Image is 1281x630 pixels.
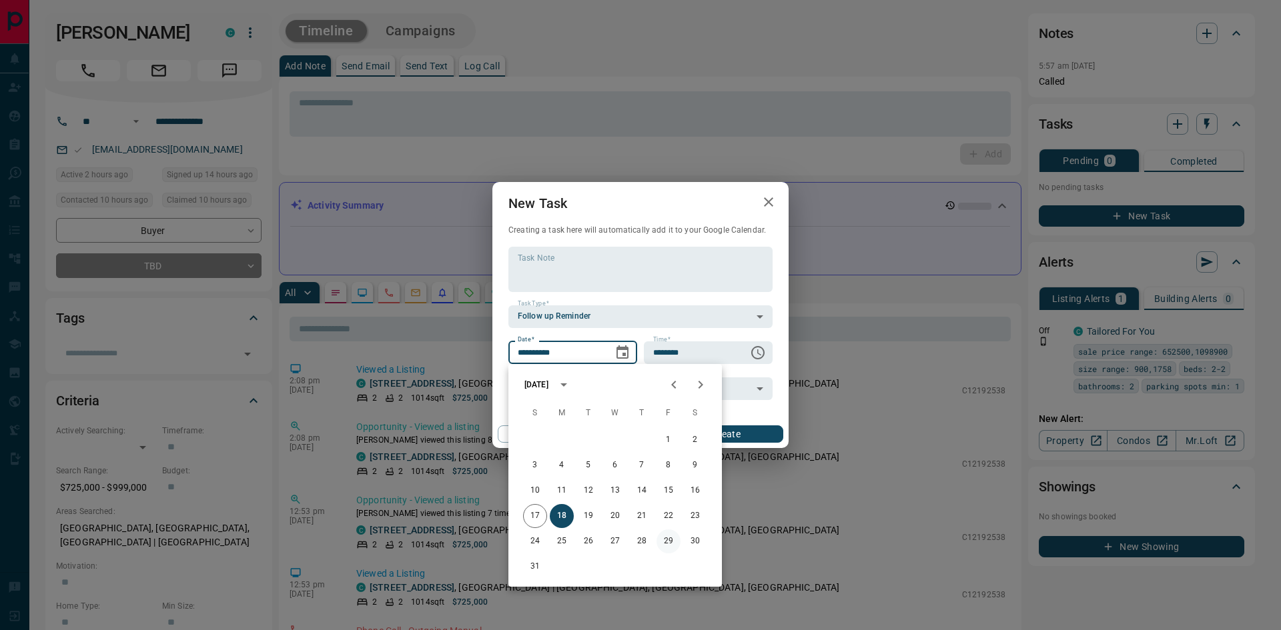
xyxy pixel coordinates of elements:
div: [DATE] [524,379,548,391]
button: 15 [657,479,681,503]
button: 17 [523,504,547,528]
button: 3 [523,453,547,477]
button: 21 [630,504,654,528]
button: 7 [630,453,654,477]
button: 4 [550,453,574,477]
span: Sunday [523,400,547,427]
label: Task Type [518,299,549,308]
button: 20 [603,504,627,528]
button: Previous month [661,371,687,398]
button: 13 [603,479,627,503]
button: 29 [657,529,681,553]
span: Wednesday [603,400,627,427]
button: 5 [576,453,600,477]
span: Monday [550,400,574,427]
button: Cancel [498,425,612,443]
button: calendar view is open, switch to year view [552,373,575,396]
button: 16 [683,479,707,503]
button: 27 [603,529,627,553]
button: 2 [683,428,707,452]
h2: New Task [492,182,583,225]
label: Time [653,335,671,344]
button: Next month [687,371,714,398]
span: Tuesday [576,400,600,427]
button: Choose date, selected date is Aug 18, 2025 [609,339,636,366]
button: 31 [523,555,547,579]
button: 18 [550,504,574,528]
label: Date [518,335,534,344]
button: 23 [683,504,707,528]
button: 22 [657,504,681,528]
button: 28 [630,529,654,553]
button: 10 [523,479,547,503]
button: 19 [576,504,600,528]
div: Follow up Reminder [508,305,773,328]
button: 30 [683,529,707,553]
button: 8 [657,453,681,477]
button: 14 [630,479,654,503]
span: Friday [657,400,681,427]
button: Choose time, selected time is 6:00 AM [745,339,771,366]
button: 26 [576,529,600,553]
button: Create [669,425,783,443]
button: 9 [683,453,707,477]
button: 12 [576,479,600,503]
button: 24 [523,529,547,553]
p: Creating a task here will automatically add it to your Google Calendar. [508,225,773,236]
span: Thursday [630,400,654,427]
button: 1 [657,428,681,452]
button: 6 [603,453,627,477]
button: 25 [550,529,574,553]
button: 11 [550,479,574,503]
span: Saturday [683,400,707,427]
